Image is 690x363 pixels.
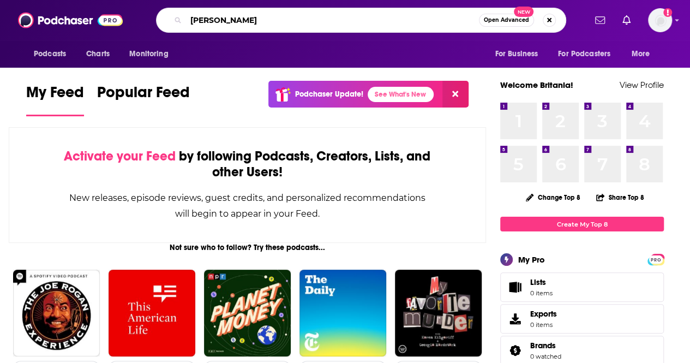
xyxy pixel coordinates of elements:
[500,217,664,231] a: Create My Top 8
[649,255,662,263] a: PRO
[530,321,557,329] span: 0 items
[79,44,116,64] a: Charts
[530,277,553,287] span: Lists
[519,191,587,204] button: Change Top 8
[484,17,529,23] span: Open Advanced
[530,309,557,319] span: Exports
[129,46,168,62] span: Monitoring
[518,254,545,265] div: My Pro
[26,83,84,108] span: My Feed
[530,341,561,350] a: Brands
[530,341,556,350] span: Brands
[495,46,538,62] span: For Business
[186,11,479,29] input: Search podcasts, credits, & more...
[64,148,176,164] span: Activate your Feed
[596,187,645,208] button: Share Top 8
[648,8,672,32] button: Show profile menu
[648,8,672,32] img: User Profile
[295,90,363,99] p: Podchaser Update!
[632,46,650,62] span: More
[530,277,546,287] span: Lists
[514,7,533,17] span: New
[368,87,434,102] a: See What's New
[624,44,664,64] button: open menu
[551,44,626,64] button: open menu
[64,148,431,180] div: by following Podcasts, Creators, Lists, and other Users!
[122,44,182,64] button: open menu
[109,270,195,356] img: This American Life
[558,46,610,62] span: For Podcasters
[34,46,66,62] span: Podcasts
[18,10,123,31] img: Podchaser - Follow, Share and Rate Podcasts
[487,44,551,64] button: open menu
[97,83,190,116] a: Popular Feed
[620,80,664,90] a: View Profile
[663,8,672,17] svg: Add a profile image
[26,44,80,64] button: open menu
[530,353,561,360] a: 0 watched
[479,14,534,27] button: Open AdvancedNew
[97,83,190,108] span: Popular Feed
[504,343,526,358] a: Brands
[591,11,609,29] a: Show notifications dropdown
[504,279,526,295] span: Lists
[504,311,526,326] span: Exports
[9,243,486,252] div: Not sure who to follow? Try these podcasts...
[64,190,431,222] div: New releases, episode reviews, guest credits, and personalized recommendations will begin to appe...
[500,272,664,302] a: Lists
[26,83,84,116] a: My Feed
[500,80,573,90] a: Welcome Britania!
[500,304,664,334] a: Exports
[530,289,553,297] span: 0 items
[648,8,672,32] span: Logged in as BWeinstein
[156,8,566,33] div: Search podcasts, credits, & more...
[395,270,482,356] img: My Favorite Murder with Karen Kilgariff and Georgia Hardstark
[618,11,635,29] a: Show notifications dropdown
[299,270,386,356] img: The Daily
[204,270,291,356] img: Planet Money
[86,46,110,62] span: Charts
[13,270,100,356] img: The Joe Rogan Experience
